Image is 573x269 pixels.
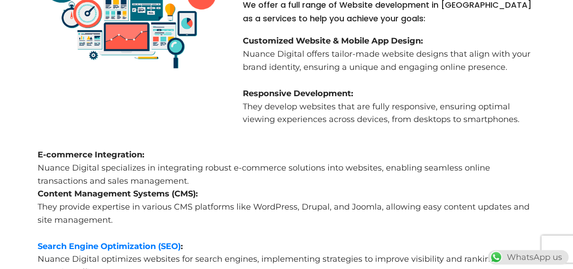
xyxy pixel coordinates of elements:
p: Nuance Digital offers tailor-made website designs that align with your brand identity, ensuring a... [243,34,536,73]
p: They develop websites that are fully responsive, ensuring optimal viewing experiences across devi... [243,73,536,126]
strong: : [38,241,183,251]
p: They provide expertise in various CMS platforms like WordPress, Drupal, and Joomla, allowing easy... [38,200,536,226]
strong: Customized Website & Mobile App Design: [243,36,423,46]
strong: E-commerce Integration: [38,149,144,159]
div: WhatsApp us [488,250,568,264]
img: WhatsApp [489,250,503,264]
a: Search Engine Optimization (SEO) [38,241,181,251]
strong: Content Management Systems (CMS): [38,188,198,198]
a: WhatsAppWhatsApp us [488,252,568,262]
p: Nuance Digital specializes in integrating robust e-commerce solutions into websites, enabling sea... [38,148,536,187]
strong: Responsive Development: [243,88,353,98]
